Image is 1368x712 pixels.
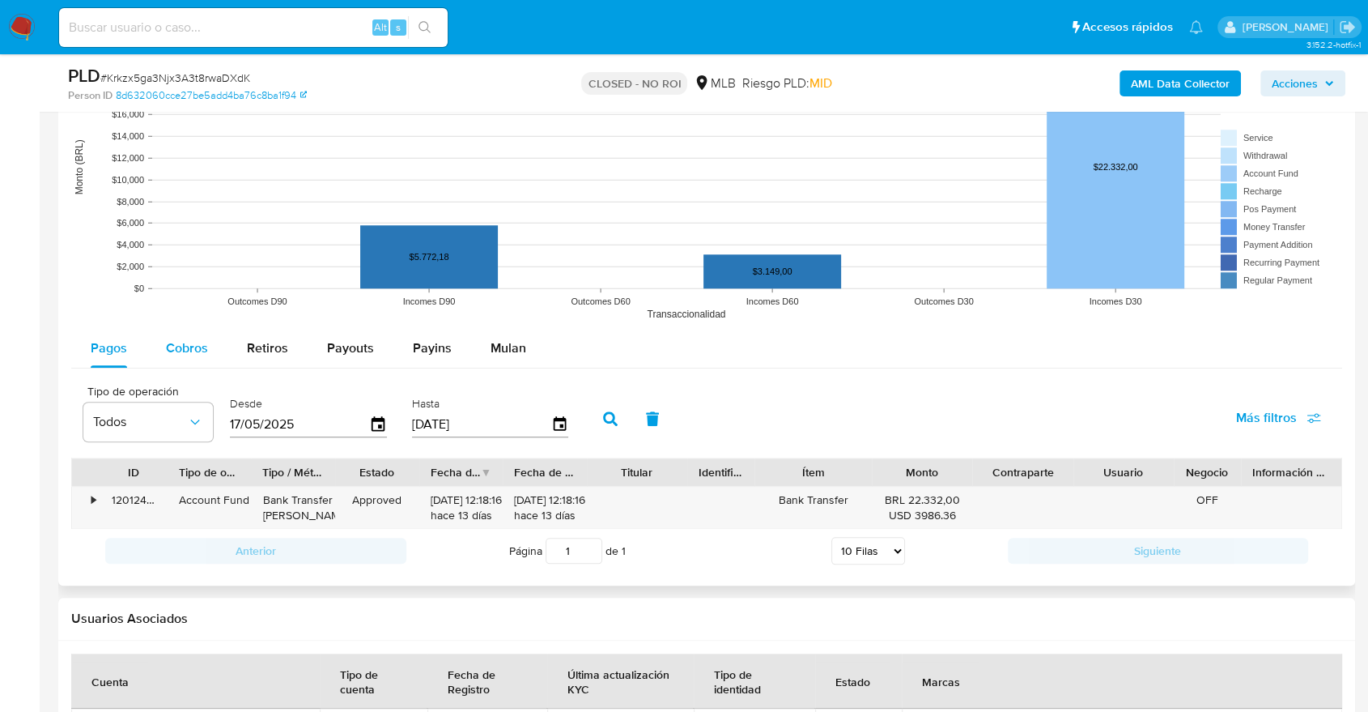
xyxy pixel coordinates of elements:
[1131,70,1230,96] b: AML Data Collector
[1306,38,1360,51] span: 3.152.2-hotfix-1
[1189,20,1203,34] a: Notificaciones
[374,19,387,35] span: Alt
[68,88,113,103] b: Person ID
[1272,70,1318,96] span: Acciones
[581,72,687,95] p: CLOSED - NO ROI
[59,17,448,38] input: Buscar usuario o caso...
[408,16,441,39] button: search-icon
[1119,70,1241,96] button: AML Data Collector
[71,611,1342,627] h2: Usuarios Asociados
[1082,19,1173,36] span: Accesos rápidos
[741,75,831,92] span: Riesgo PLD:
[68,62,100,88] b: PLD
[396,19,401,35] span: s
[100,70,250,86] span: # Krkzx5ga3Njx3A3t8rwaDXdK
[116,88,307,103] a: 8d632060cce27be5add4ba76c8ba1f94
[809,74,831,92] span: MID
[694,75,735,92] div: MLB
[1260,70,1345,96] button: Acciones
[1339,19,1356,36] a: Salir
[1242,19,1333,35] p: mercedes.medrano@mercadolibre.com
